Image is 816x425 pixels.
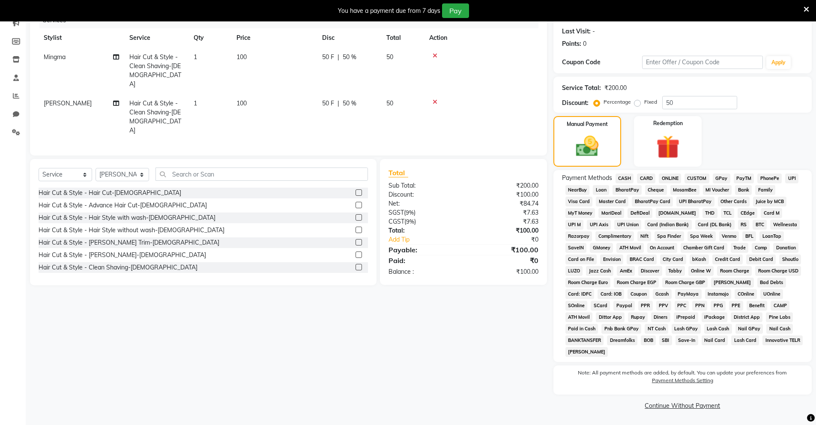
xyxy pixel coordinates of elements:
[44,53,66,61] span: Mingma
[39,28,124,48] th: Stylist
[641,335,656,345] span: BOB
[738,208,757,218] span: CEdge
[463,199,545,208] div: ₹84.74
[600,254,623,264] span: Envision
[613,185,642,195] span: BharatPay
[653,289,672,299] span: Gcash
[771,301,789,311] span: CAMP
[562,27,591,36] div: Last Visit:
[604,98,631,106] label: Percentage
[562,174,612,183] span: Payment Methods
[338,53,339,62] span: |
[659,335,672,345] span: SBI
[762,335,803,345] span: Innovative TELR
[236,99,247,107] span: 100
[718,197,750,207] span: Other Cards
[598,289,624,299] span: Card: IOB
[562,369,803,388] label: Note: All payment methods are added, by default. You can update your preferences from
[565,208,595,218] span: MyT Money
[738,220,750,230] span: RS
[779,254,801,264] span: Shoutlo
[645,324,668,334] span: NT Cash
[595,231,634,241] span: Complimentary
[382,235,477,244] a: Add Tip
[389,218,404,225] span: CGST
[766,312,793,322] span: Pine Labs
[389,168,408,177] span: Total
[731,335,759,345] span: Lash Card
[129,99,181,134] span: Hair Cut & Style - Clean Shaving-[DEMOGRAPHIC_DATA]
[735,324,763,334] span: Nail GPay
[590,243,613,253] span: GMoney
[649,132,687,162] img: _gift.svg
[565,220,584,230] span: UPI M
[742,231,756,241] span: BFL
[338,6,440,15] div: You have a payment due from 7 days
[655,231,684,241] span: Spa Finder
[645,220,692,230] span: Card (Indian Bank)
[39,226,224,235] div: Hair Cut & Style - Hair Style without wash-[DEMOGRAPHIC_DATA]
[463,267,545,276] div: ₹100.00
[587,220,611,230] span: UPI Axis
[562,39,581,48] div: Points:
[711,301,726,311] span: PPG
[406,209,414,216] span: 9%
[322,53,334,62] span: 50 F
[731,312,762,322] span: District App
[188,28,231,48] th: Qty
[386,99,393,107] span: 50
[463,208,545,217] div: ₹7.63
[656,301,671,311] span: PPV
[39,238,219,247] div: Hair Cut & Style - [PERSON_NAME] Trim-[DEMOGRAPHIC_DATA]
[343,53,356,62] span: 50 %
[672,324,701,334] span: Lash GPay
[637,231,651,241] span: Nift
[601,324,641,334] span: Pnb Bank GPay
[676,197,714,207] span: UPI BharatPay
[760,289,783,299] span: UOnline
[565,312,593,322] span: ATH Movil
[773,243,798,253] span: Donation
[593,185,609,195] span: Loan
[317,28,381,48] th: Disc
[382,255,463,266] div: Paid:
[322,99,334,108] span: 50 F
[555,401,810,410] a: Continue Without Payment
[124,28,188,48] th: Service
[703,185,732,195] span: MI Voucher
[757,278,786,287] span: Bad Debts
[651,312,670,322] span: Diners
[705,289,732,299] span: Instamojo
[565,324,598,334] span: Paid in Cash
[424,28,538,48] th: Action
[670,185,699,195] span: MosamBee
[586,266,613,276] span: Jazz Cash
[770,220,800,230] span: Wellnessta
[676,335,698,345] span: Save-In
[702,335,728,345] span: Nail Card
[637,174,655,183] span: CARD
[338,99,339,108] span: |
[39,189,181,198] div: Hair Cut & Style - Hair Cut-[DEMOGRAPHIC_DATA]
[614,220,641,230] span: UPI Union
[616,243,644,253] span: ATH Movil
[607,335,637,345] span: Dreamfolks
[627,254,657,264] span: BRAC Card
[616,174,634,183] span: CASH
[645,185,667,195] span: Cheque
[39,213,215,222] div: Hair Cut & Style - Hair Style with wash-[DEMOGRAPHIC_DATA]
[747,301,768,311] span: Benefit
[39,263,197,272] div: Hair Cut & Style - Clean Shaving-[DEMOGRAPHIC_DATA]
[735,289,757,299] span: COnline
[753,220,767,230] span: BTC
[653,120,683,127] label: Redemption
[565,289,595,299] span: Card: IDFC
[766,56,791,69] button: Apply
[194,99,197,107] span: 1
[565,335,604,345] span: BANKTANSFER
[695,220,735,230] span: Card (DL Bank)
[681,243,727,253] span: Chamber Gift Card
[692,301,707,311] span: PPN
[712,254,743,264] span: Credit Card
[565,301,588,311] span: SOnline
